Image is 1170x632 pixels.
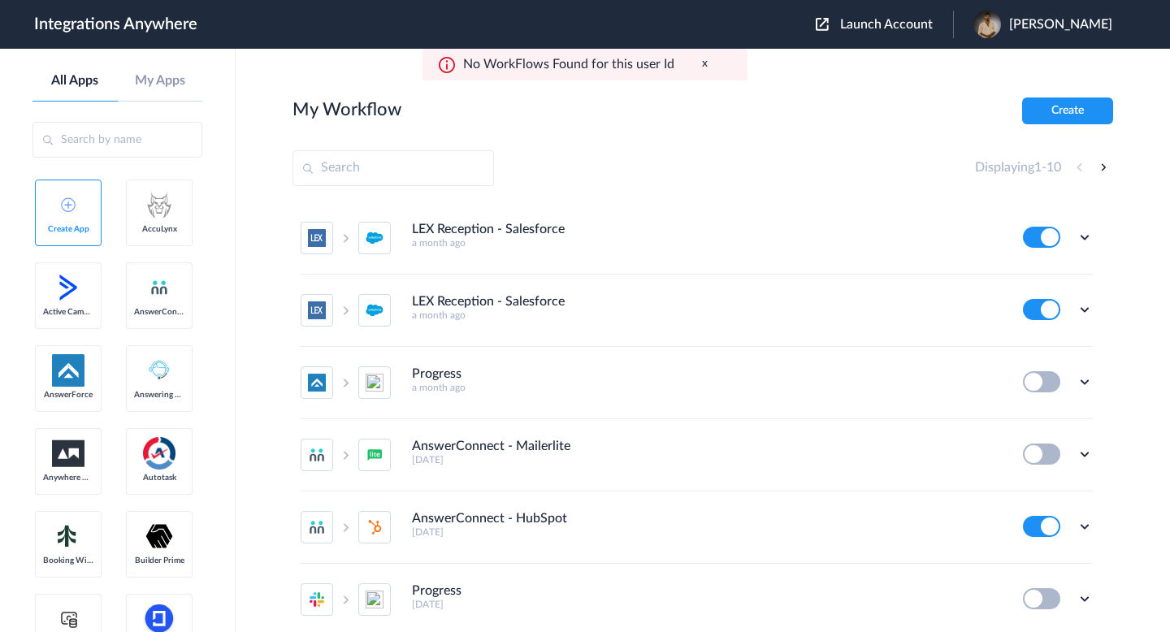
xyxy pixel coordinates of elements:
[816,17,953,32] button: Launch Account
[463,57,674,72] p: No WorkFlows Found for this user Id
[143,520,175,552] img: builder-prime-logo.svg
[143,437,175,470] img: autotask.png
[134,390,184,400] span: Answering Service
[149,278,169,297] img: answerconnect-logo.svg
[1034,161,1042,174] span: 1
[43,224,93,234] span: Create App
[1009,17,1112,32] span: [PERSON_NAME]
[412,599,1001,610] h5: [DATE]
[412,294,565,310] h4: LEX Reception - Salesforce
[118,73,203,89] a: My Apps
[412,439,570,454] h4: AnswerConnect - Mailerlite
[412,382,1001,393] h5: a month ago
[412,237,1001,249] h5: a month ago
[134,473,184,483] span: Autotask
[134,307,184,317] span: AnswerConnect
[412,511,567,526] h4: AnswerConnect - HubSpot
[840,18,933,31] span: Launch Account
[52,522,84,551] img: Setmore_Logo.svg
[52,440,84,467] img: aww.png
[973,11,1001,38] img: a82873f2-a9ca-4dae-8d21-0250d67d1f78.jpeg
[143,354,175,387] img: Answering_service.png
[292,99,401,120] h2: My Workflow
[975,160,1061,175] h4: Displaying -
[292,150,494,186] input: Search
[32,73,118,89] a: All Apps
[412,222,565,237] h4: LEX Reception - Salesforce
[43,473,93,483] span: Anywhere Works
[412,526,1001,538] h5: [DATE]
[52,271,84,304] img: active-campaign-logo.svg
[52,354,84,387] img: af-app-logo.svg
[134,556,184,565] span: Builder Prime
[134,224,184,234] span: AccuLynx
[43,390,93,400] span: AnswerForce
[412,583,461,599] h4: Progress
[43,307,93,317] span: Active Campaign
[412,310,1001,321] h5: a month ago
[702,57,708,71] button: x
[1022,97,1113,124] button: Create
[816,18,829,31] img: launch-acct-icon.svg
[143,188,175,221] img: acculynx-logo.svg
[1046,161,1061,174] span: 10
[32,122,202,158] input: Search by name
[43,556,93,565] span: Booking Widget
[412,366,461,382] h4: Progress
[34,15,197,34] h1: Integrations Anywhere
[58,609,79,629] img: cash-logo.svg
[61,197,76,212] img: add-icon.svg
[412,454,1001,465] h5: [DATE]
